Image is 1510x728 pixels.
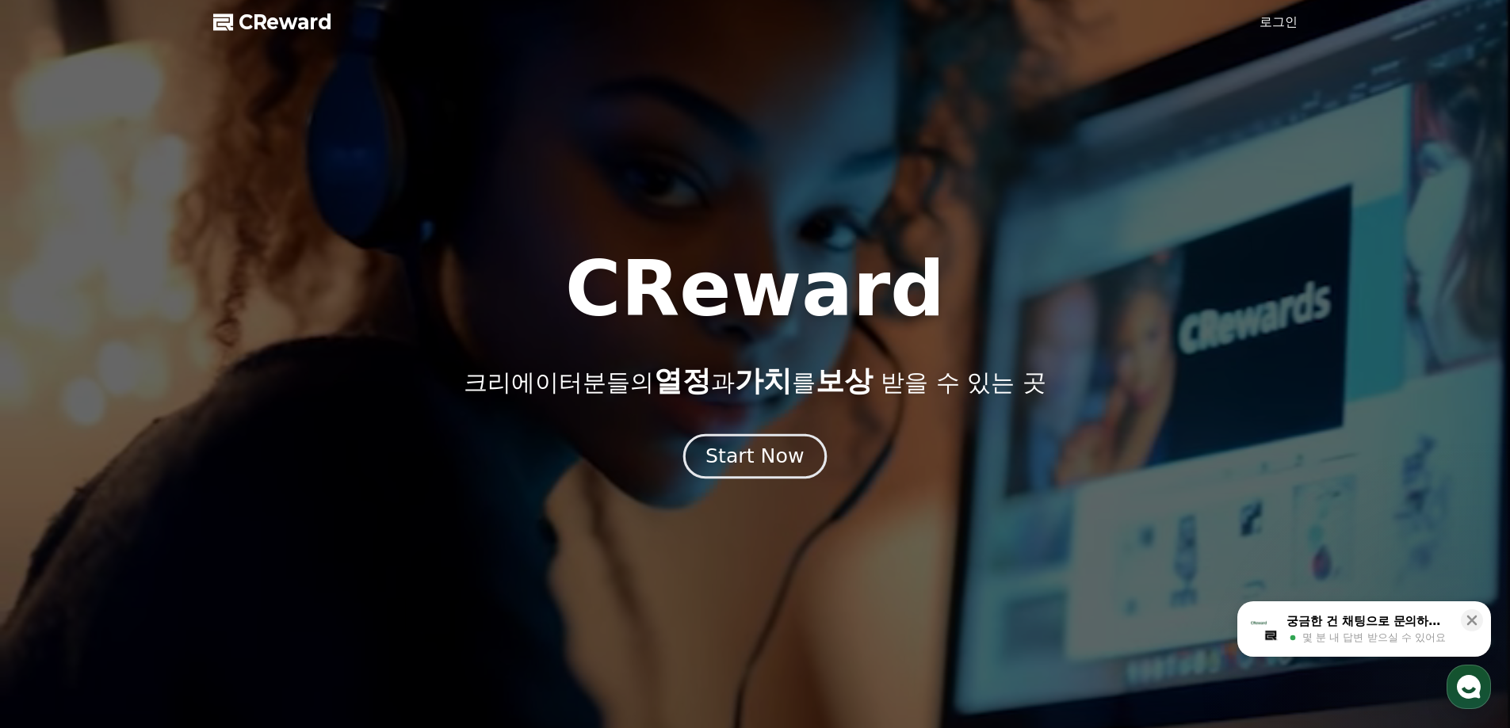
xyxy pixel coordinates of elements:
[683,433,827,478] button: Start Now
[565,251,945,327] h1: CReward
[145,527,164,539] span: 대화
[464,365,1046,397] p: 크리에이터분들의 과 를 받을 수 있는 곳
[245,526,264,539] span: 설정
[239,10,332,35] span: CReward
[50,526,59,539] span: 홈
[1260,13,1298,32] a: 로그인
[5,502,105,542] a: 홈
[105,502,205,542] a: 대화
[735,364,792,397] span: 가치
[686,451,824,466] a: Start Now
[654,364,711,397] span: 열정
[816,364,873,397] span: 보상
[205,502,304,542] a: 설정
[213,10,332,35] a: CReward
[705,443,804,470] div: Start Now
